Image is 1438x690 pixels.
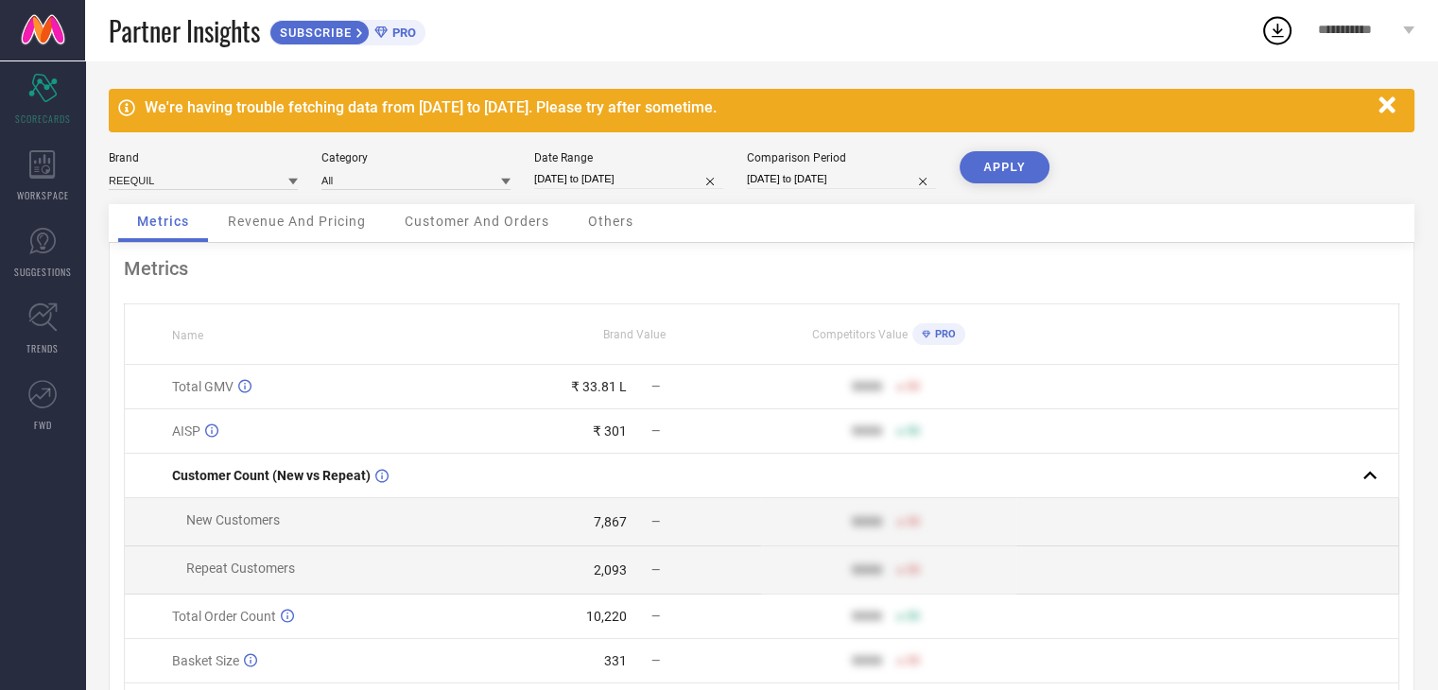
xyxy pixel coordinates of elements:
div: 9999 [852,514,882,529]
div: Comparison Period [747,151,936,164]
div: 9999 [852,609,882,624]
span: — [651,563,660,577]
span: Repeat Customers [186,561,295,576]
span: Partner Insights [109,11,260,50]
span: Customer Count (New vs Repeat) [172,468,371,483]
span: Basket Size [172,653,239,668]
span: — [651,424,660,438]
div: 2,093 [594,562,627,578]
span: 50 [907,380,920,393]
span: FWD [34,418,52,432]
span: WORKSPACE [17,188,69,202]
div: 331 [604,653,627,668]
span: SCORECARDS [15,112,71,126]
span: Competitors Value [812,328,908,341]
div: Category [321,151,511,164]
input: Select comparison period [747,169,936,189]
span: 50 [907,563,920,577]
span: Brand Value [603,328,666,341]
div: Open download list [1260,13,1294,47]
span: Revenue And Pricing [228,214,366,229]
div: 10,220 [586,609,627,624]
span: 50 [907,610,920,623]
div: Metrics [124,257,1399,280]
span: PRO [388,26,416,40]
div: 9999 [852,653,882,668]
span: PRO [930,328,956,340]
div: Brand [109,151,298,164]
span: New Customers [186,512,280,527]
span: — [651,654,660,667]
div: ₹ 301 [593,423,627,439]
div: 9999 [852,423,882,439]
span: TRENDS [26,341,59,355]
div: Date Range [534,151,723,164]
span: SUBSCRIBE [270,26,356,40]
input: Select date range [534,169,723,189]
span: — [651,610,660,623]
span: Name [172,329,203,342]
div: 9999 [852,379,882,394]
span: — [651,380,660,393]
div: ₹ 33.81 L [571,379,627,394]
span: SUGGESTIONS [14,265,72,279]
span: 50 [907,424,920,438]
span: Total GMV [172,379,234,394]
span: Total Order Count [172,609,276,624]
div: We're having trouble fetching data from [DATE] to [DATE]. Please try after sometime. [145,98,1369,116]
div: 7,867 [594,514,627,529]
div: 9999 [852,562,882,578]
a: SUBSCRIBEPRO [269,15,425,45]
button: APPLY [960,151,1049,183]
span: 50 [907,515,920,528]
span: Others [588,214,633,229]
span: — [651,515,660,528]
span: AISP [172,423,200,439]
span: Customer And Orders [405,214,549,229]
span: 50 [907,654,920,667]
span: Metrics [137,214,189,229]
